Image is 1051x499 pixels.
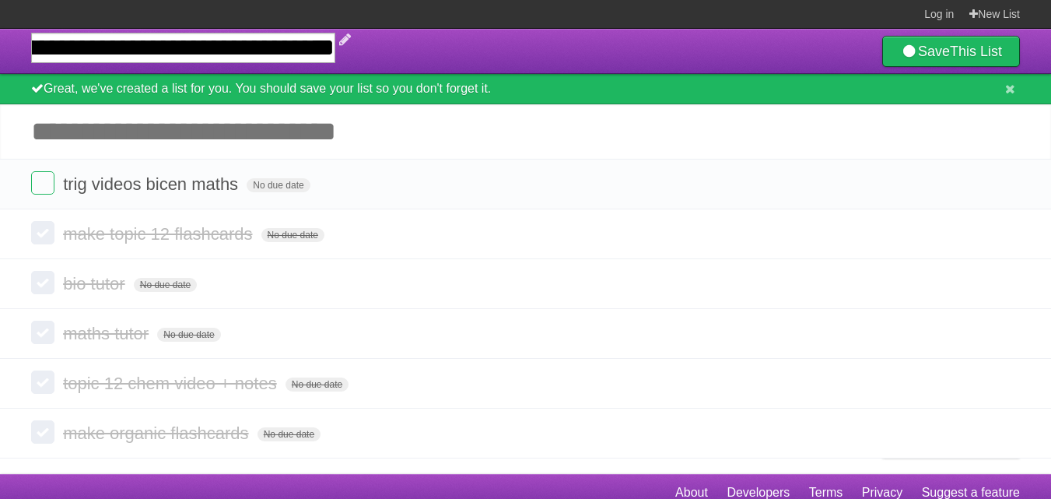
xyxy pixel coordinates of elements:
[882,36,1020,67] a: SaveThis List
[63,174,242,194] span: trig videos bicen maths
[31,321,54,344] label: Done
[63,324,152,343] span: maths tutor
[63,374,281,393] span: topic 12 chem video + notes
[63,224,256,244] span: make topic 12 flashcards
[157,328,220,342] span: No due date
[31,221,54,244] label: Done
[247,178,310,192] span: No due date
[31,420,54,444] label: Done
[63,423,252,443] span: make organic flashcards
[31,271,54,294] label: Done
[31,371,54,394] label: Done
[257,427,321,441] span: No due date
[31,171,54,195] label: Done
[950,44,1002,59] b: This List
[63,274,129,293] span: bio tutor
[286,378,349,392] span: No due date
[261,228,324,242] span: No due date
[134,278,197,292] span: No due date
